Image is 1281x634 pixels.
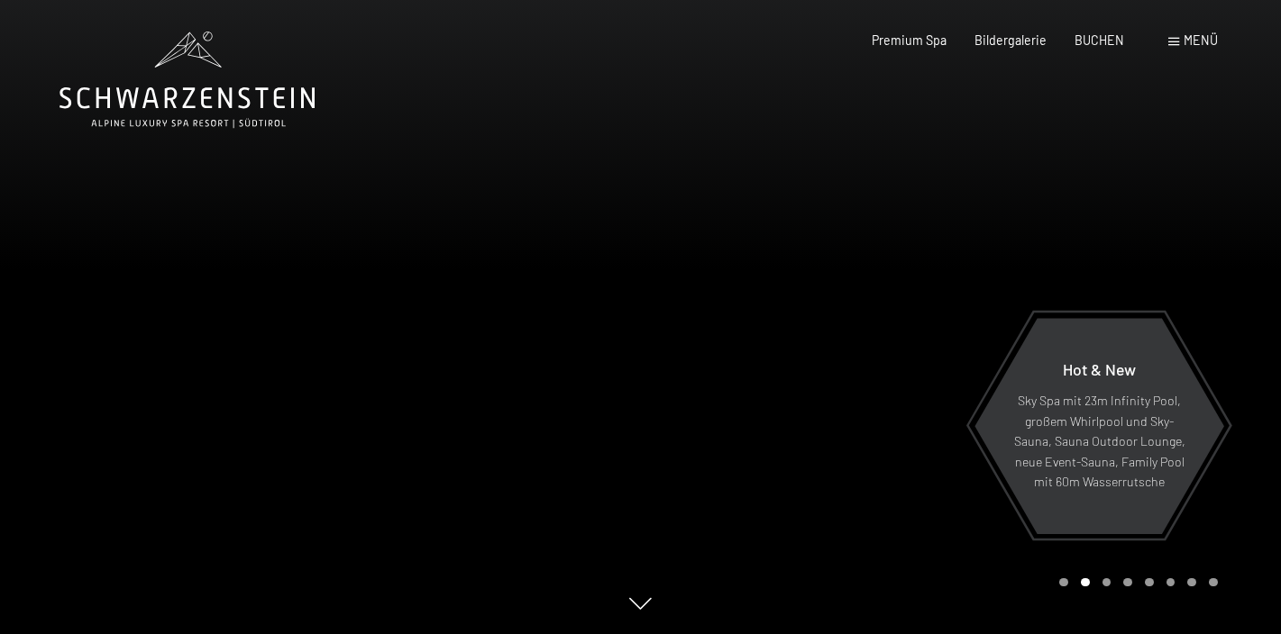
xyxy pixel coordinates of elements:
[1187,578,1196,587] div: Carousel Page 7
[1075,32,1124,48] a: BUCHEN
[1103,578,1112,587] div: Carousel Page 3
[1167,578,1176,587] div: Carousel Page 6
[1059,578,1068,587] div: Carousel Page 1
[1145,578,1154,587] div: Carousel Page 5
[1053,578,1217,587] div: Carousel Pagination
[1081,578,1090,587] div: Carousel Page 2 (Current Slide)
[974,32,1047,48] a: Bildergalerie
[1063,359,1136,379] span: Hot & New
[872,32,947,48] a: Premium Spa
[974,317,1225,535] a: Hot & New Sky Spa mit 23m Infinity Pool, großem Whirlpool und Sky-Sauna, Sauna Outdoor Lounge, ne...
[1123,578,1132,587] div: Carousel Page 4
[1184,32,1218,48] span: Menü
[1013,391,1185,493] p: Sky Spa mit 23m Infinity Pool, großem Whirlpool und Sky-Sauna, Sauna Outdoor Lounge, neue Event-S...
[1209,578,1218,587] div: Carousel Page 8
